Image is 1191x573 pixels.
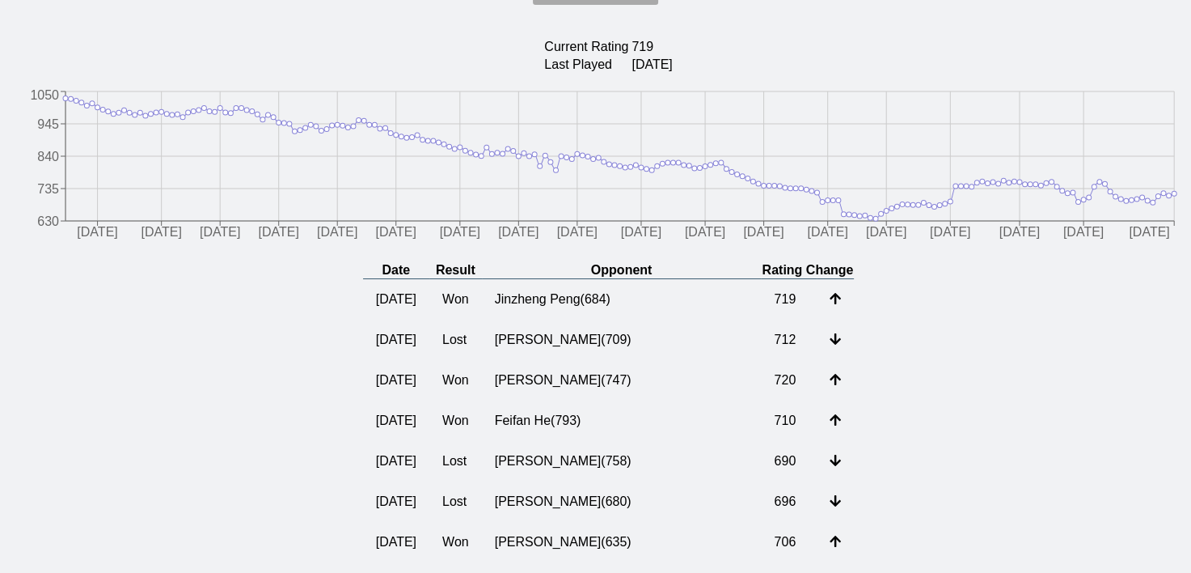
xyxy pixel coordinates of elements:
[482,279,762,320] td: Jinzheng Peng ( 684 )
[498,226,538,240] tspan: [DATE]
[141,226,181,240] tspan: [DATE]
[429,482,482,522] td: Lost
[866,226,906,240] tspan: [DATE]
[743,226,783,240] tspan: [DATE]
[363,482,429,522] td: [DATE]
[761,522,816,562] td: 706
[685,226,725,240] tspan: [DATE]
[37,150,59,163] tspan: 840
[761,441,816,482] td: 690
[1129,226,1169,240] tspan: [DATE]
[557,226,598,240] tspan: [DATE]
[999,226,1040,240] tspan: [DATE]
[429,320,482,360] td: Lost
[77,226,117,240] tspan: [DATE]
[258,226,298,240] tspan: [DATE]
[440,226,480,240] tspan: [DATE]
[200,226,240,240] tspan: [DATE]
[930,226,970,240] tspan: [DATE]
[37,214,59,228] tspan: 630
[363,262,429,279] th: Date
[761,360,816,401] td: 720
[30,88,59,102] tspan: 1050
[375,226,416,240] tspan: [DATE]
[429,360,482,401] td: Won
[631,39,673,55] td: 719
[761,401,816,441] td: 710
[363,441,429,482] td: [DATE]
[429,401,482,441] td: Won
[363,401,429,441] td: [DATE]
[37,182,59,196] tspan: 735
[482,262,762,279] th: Opponent
[429,279,482,320] td: Won
[482,401,762,441] td: Feifan He ( 793 )
[429,441,482,482] td: Lost
[482,360,762,401] td: [PERSON_NAME] ( 747 )
[807,226,847,240] tspan: [DATE]
[429,262,482,279] th: Result
[621,226,661,240] tspan: [DATE]
[631,57,673,73] td: [DATE]
[761,279,816,320] td: 719
[761,482,816,522] td: 696
[363,360,429,401] td: [DATE]
[429,522,482,562] td: Won
[1063,226,1104,240] tspan: [DATE]
[363,320,429,360] td: [DATE]
[761,320,816,360] td: 712
[317,226,357,240] tspan: [DATE]
[543,39,629,55] td: Current Rating
[482,522,762,562] td: [PERSON_NAME] ( 635 )
[482,482,762,522] td: [PERSON_NAME] ( 680 )
[363,522,429,562] td: [DATE]
[761,262,854,279] th: Rating Change
[37,117,59,131] tspan: 945
[363,279,429,320] td: [DATE]
[482,320,762,360] td: [PERSON_NAME] ( 709 )
[482,441,762,482] td: [PERSON_NAME] ( 758 )
[543,57,629,73] td: Last Played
